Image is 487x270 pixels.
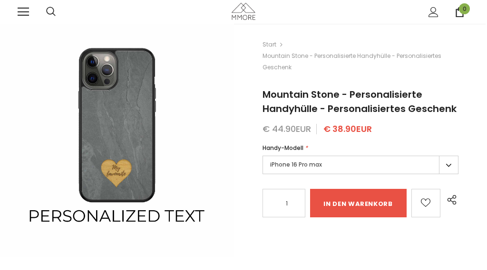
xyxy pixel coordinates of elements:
[263,39,276,50] a: Start
[232,3,255,19] img: MMORE Cases
[310,189,407,217] input: In den Warenkorb
[263,50,458,73] span: Mountain Stone - Personalisierte Handyhülle - Personalisiertes Geschenk
[263,144,303,152] span: Handy-Modell
[459,3,470,14] span: 0
[323,123,372,135] span: € 38.90EUR
[263,156,458,174] label: iPhone 16 Pro max
[263,123,311,135] span: € 44.90EUR
[263,88,457,115] span: Mountain Stone - Personalisierte Handyhülle - Personalisiertes Geschenk
[455,7,465,17] a: 0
